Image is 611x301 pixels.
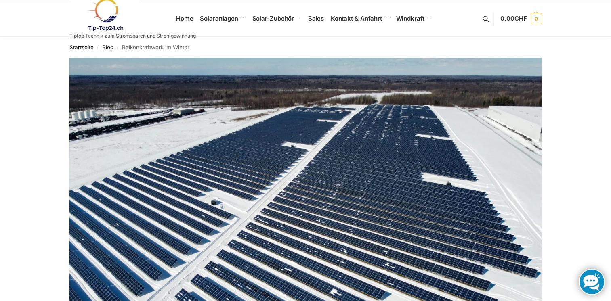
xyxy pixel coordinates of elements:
span: / [94,44,102,51]
span: Solaranlagen [200,15,238,22]
span: CHF [514,15,527,22]
a: 0,00CHF 0 [500,6,542,31]
a: Solar-Zubehör [249,0,304,37]
p: Tiptop Technik zum Stromsparen und Stromgewinnung [69,33,196,38]
nav: Breadcrumb [69,37,542,58]
a: Blog [102,44,113,50]
a: Kontakt & Anfahrt [327,0,393,37]
span: Solar-Zubehör [252,15,294,22]
a: Solaranlagen [197,0,249,37]
span: 0,00 [500,15,527,22]
a: Sales [304,0,327,37]
span: Windkraft [396,15,424,22]
a: Windkraft [393,0,435,37]
span: Sales [308,15,324,22]
span: 0 [531,13,542,24]
a: Startseite [69,44,94,50]
span: / [113,44,122,51]
span: Kontakt & Anfahrt [331,15,382,22]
